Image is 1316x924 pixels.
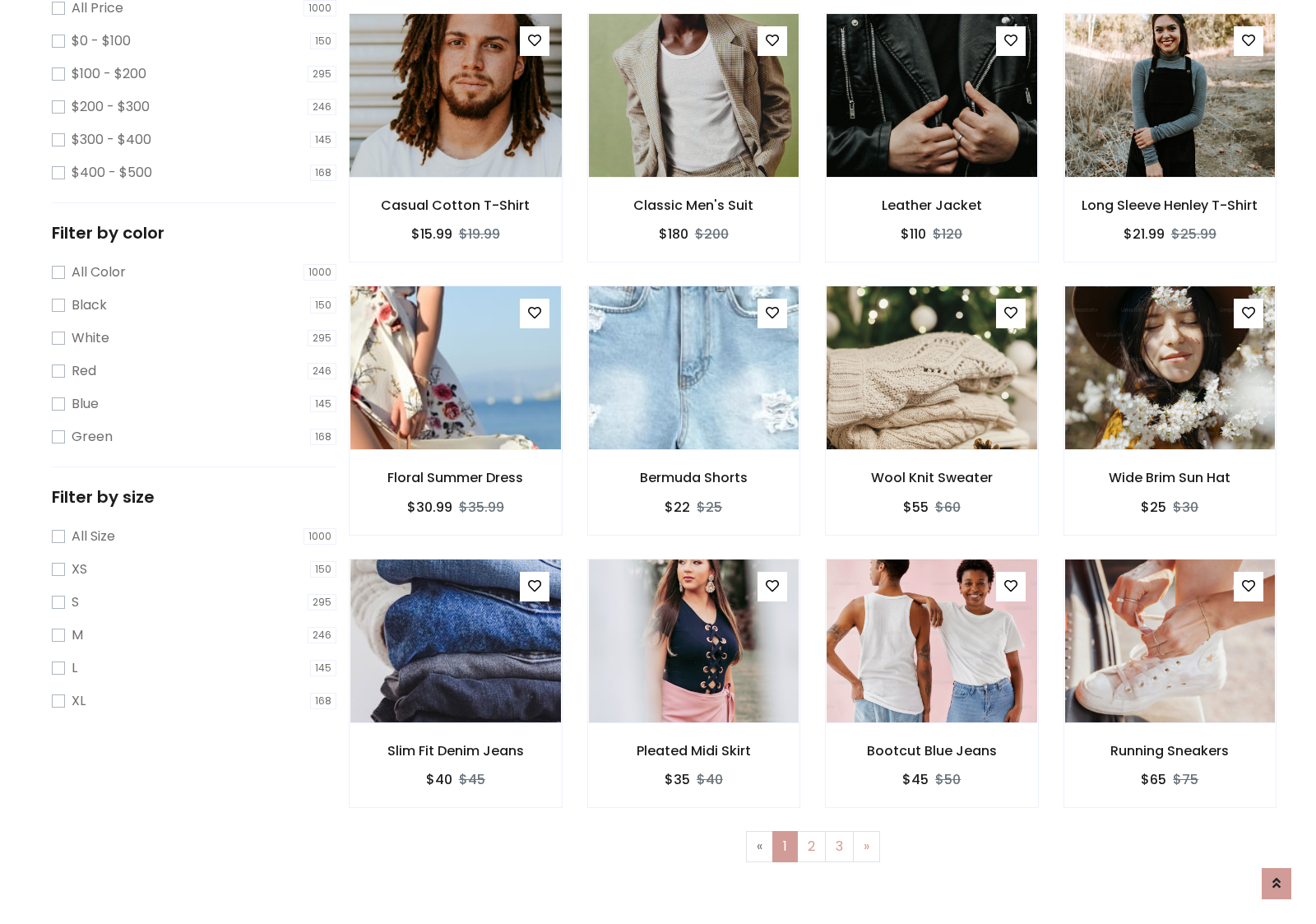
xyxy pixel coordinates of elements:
h6: Wool Knit Sweater [826,470,1038,485]
h6: $22 [665,499,690,515]
h6: Casual Cotton T-Shirt [350,197,562,213]
label: Green [72,427,113,447]
span: 168 [310,165,336,181]
h6: $65 [1141,772,1166,787]
h6: Bootcut Blue Jeans [826,743,1038,759]
nav: Page navigation [361,831,1264,862]
label: XL [72,691,86,711]
h6: Bermuda Shorts [588,470,800,485]
span: 1000 [304,528,336,545]
span: 150 [310,297,336,313]
label: All Color [72,262,126,282]
label: XS [72,560,87,579]
span: 145 [310,132,336,148]
del: $50 [935,770,961,789]
del: $25.99 [1171,225,1216,244]
span: 295 [308,330,336,346]
span: 246 [308,99,336,115]
del: $75 [1173,770,1198,789]
del: $120 [933,225,962,244]
h6: Floral Summer Dress [350,470,562,485]
del: $60 [935,498,961,517]
a: Next [853,831,880,862]
del: $19.99 [459,225,500,244]
label: $0 - $100 [72,31,131,51]
h6: $15.99 [411,226,452,242]
h5: Filter by color [52,223,336,243]
label: $200 - $300 [72,97,150,117]
a: 1 [772,831,798,862]
label: $100 - $200 [72,64,146,84]
h6: $45 [902,772,929,787]
h6: $25 [1141,499,1166,515]
h6: $110 [901,226,926,242]
del: $30 [1173,498,1198,517]
label: S [72,592,79,612]
h6: $40 [426,772,452,787]
a: 3 [825,831,854,862]
span: 1000 [304,264,336,281]
del: $35.99 [459,498,504,517]
h6: Leather Jacket [826,197,1038,213]
span: 150 [310,33,336,49]
span: 168 [310,693,336,709]
label: L [72,658,77,678]
h6: $35 [665,772,690,787]
h5: Filter by size [52,487,336,507]
h6: $21.99 [1124,226,1165,242]
del: $25 [697,498,722,517]
del: $45 [459,770,485,789]
label: White [72,328,109,348]
label: All Size [72,527,115,546]
label: Black [72,295,107,315]
h6: Long Sleeve Henley T-Shirt [1064,197,1277,213]
h6: Wide Brim Sun Hat [1064,470,1277,485]
label: Blue [72,394,99,414]
span: 295 [308,66,336,82]
span: » [864,837,869,856]
label: M [72,625,83,645]
label: Red [72,361,96,381]
h6: $180 [659,226,688,242]
h6: Pleated Midi Skirt [588,743,800,759]
h6: $30.99 [407,499,452,515]
h6: $55 [903,499,929,515]
span: 145 [310,396,336,412]
span: 246 [308,363,336,379]
span: 145 [310,660,336,676]
del: $200 [695,225,729,244]
span: 295 [308,594,336,611]
span: 150 [310,561,336,578]
label: $400 - $500 [72,163,152,183]
a: 2 [797,831,826,862]
span: 168 [310,429,336,445]
label: $300 - $400 [72,130,151,150]
h6: Slim Fit Denim Jeans [350,743,562,759]
h6: Running Sneakers [1064,743,1277,759]
span: 246 [308,627,336,643]
h6: Classic Men's Suit [588,197,800,213]
del: $40 [697,770,723,789]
